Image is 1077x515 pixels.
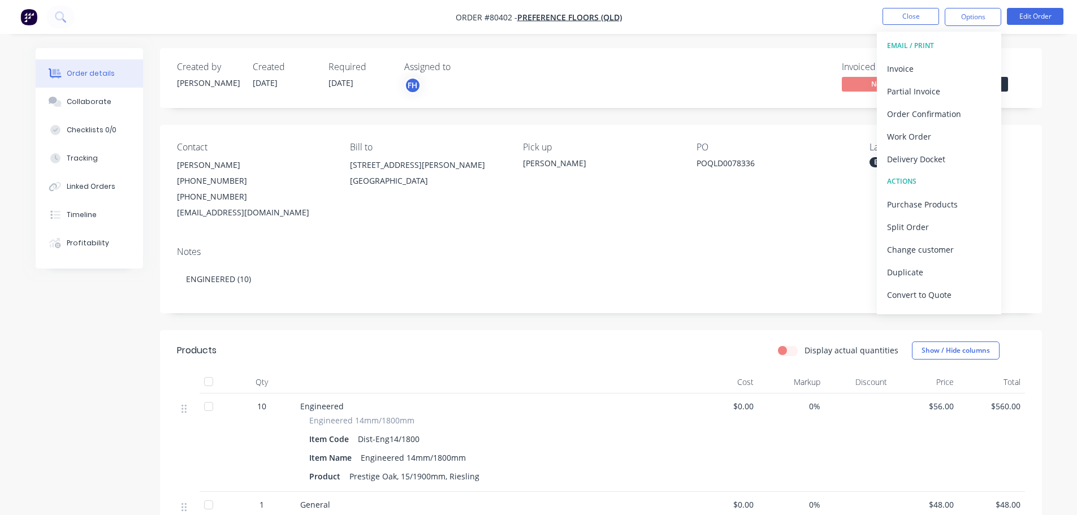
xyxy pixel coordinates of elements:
button: Timeline [36,201,143,229]
div: Delivery Docket [887,151,991,167]
div: [PHONE_NUMBER] [177,189,332,205]
button: Show / Hide columns [912,341,1000,360]
div: Dist-Eng14/1800 [353,431,424,447]
div: Product [309,468,345,484]
div: Change customer [887,241,991,258]
button: Order Confirmation [877,102,1001,125]
div: Invoice [887,60,991,77]
span: No [842,77,910,91]
div: Notes [177,246,1025,257]
button: Close [883,8,939,25]
span: [DATE] [328,77,353,88]
button: ACTIONS [877,170,1001,193]
div: EMAIL / PRINT [887,38,991,53]
div: Markup [758,371,825,393]
div: Products [177,344,217,357]
button: Collaborate [36,88,143,116]
span: Engineered 14mm/1800mm [309,414,414,426]
div: [EMAIL_ADDRESS][DOMAIN_NAME] [177,205,332,220]
button: Split Order [877,215,1001,238]
span: $48.00 [896,499,954,510]
button: Order details [36,59,143,88]
img: Factory [20,8,37,25]
div: Prestige Oak, 15/1900mm, Riesling [345,468,484,484]
div: Contact [177,142,332,153]
div: Required [328,62,391,72]
div: Partial Invoice [887,83,991,99]
button: EMAIL / PRINT [877,34,1001,57]
div: Timeline [67,210,97,220]
div: Engineered 14mm/1800mm [356,449,470,466]
div: [PERSON_NAME][PHONE_NUMBER][PHONE_NUMBER][EMAIL_ADDRESS][DOMAIN_NAME] [177,157,332,220]
span: $56.00 [896,400,954,412]
button: Partial Invoice [877,80,1001,102]
button: Work Order [877,125,1001,148]
span: $48.00 [963,499,1020,510]
div: [STREET_ADDRESS][PERSON_NAME][GEOGRAPHIC_DATA] [350,157,505,193]
div: Tracking [67,153,98,163]
div: Item Name [309,449,356,466]
span: $0.00 [696,499,754,510]
div: Qty [228,371,296,393]
button: Purchase Products [877,193,1001,215]
span: Engineered [300,401,344,412]
button: Archive [877,306,1001,328]
div: Profitability [67,238,109,248]
button: Tracking [36,144,143,172]
div: Total [958,371,1025,393]
div: [PHONE_NUMBER] [177,173,332,189]
button: Profitability [36,229,143,257]
button: FH [404,77,421,94]
span: $0.00 [696,400,754,412]
span: 0% [763,499,820,510]
span: [DATE] [253,77,278,88]
div: Labels [870,142,1024,153]
div: Created by [177,62,239,72]
span: $560.00 [963,400,1020,412]
div: Discount [825,371,892,393]
div: Bill to [350,142,505,153]
div: Duplicate [887,264,991,280]
div: Cost [691,371,758,393]
div: Assigned to [404,62,517,72]
div: Created [253,62,315,72]
label: Display actual quantities [804,344,898,356]
button: Options [945,8,1001,26]
div: Pick up [523,142,678,153]
span: 1 [259,499,264,510]
span: 10 [257,400,266,412]
button: Invoice [877,57,1001,80]
div: [PERSON_NAME] [177,77,239,89]
button: Convert to Quote [877,283,1001,306]
div: ENGINEERED (10) [177,262,1025,296]
div: Checklists 0/0 [67,125,116,135]
span: Order #80402 - [456,12,517,23]
button: Linked Orders [36,172,143,201]
div: Invoiced [842,62,927,72]
div: Purchase Products [887,196,991,213]
div: Split Order [887,219,991,235]
div: ACTIONS [887,174,991,189]
button: Duplicate [877,261,1001,283]
div: Order Confirmation [887,106,991,122]
div: Work Order [887,128,991,145]
div: Price [892,371,958,393]
div: Item Code [309,431,353,447]
button: Delivery Docket [877,148,1001,170]
span: 0% [763,400,820,412]
div: Collaborate [67,97,111,107]
button: Checklists 0/0 [36,116,143,144]
div: PO [697,142,851,153]
span: General [300,499,330,510]
div: Order details [67,68,115,79]
div: POQLD0078336 [697,157,838,173]
a: Preference Floors (QLD) [517,12,622,23]
div: ENG [870,157,893,167]
div: [PERSON_NAME] [523,157,678,169]
div: [PERSON_NAME] [177,157,332,173]
button: Edit Order [1007,8,1063,25]
button: Change customer [877,238,1001,261]
div: Linked Orders [67,181,115,192]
